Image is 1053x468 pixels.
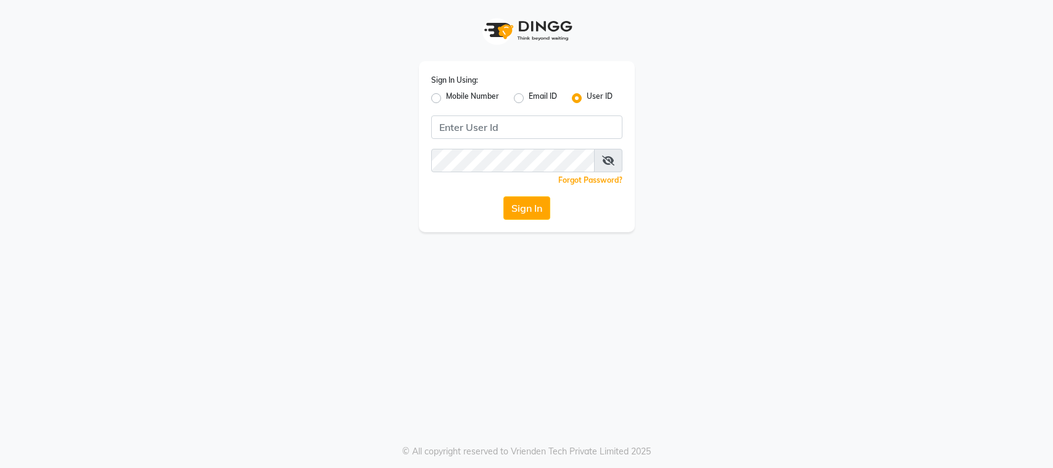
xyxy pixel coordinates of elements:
input: Username [431,115,622,139]
input: Username [431,149,595,172]
label: Sign In Using: [431,75,478,86]
label: Email ID [529,91,557,106]
label: Mobile Number [446,91,499,106]
button: Sign In [503,196,550,220]
a: Forgot Password? [558,175,622,185]
label: User ID [587,91,613,106]
img: logo1.svg [477,12,576,49]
